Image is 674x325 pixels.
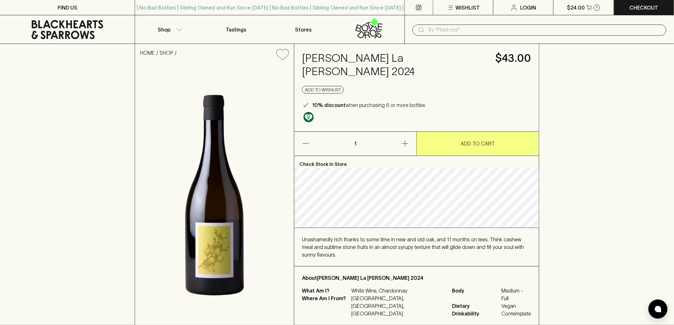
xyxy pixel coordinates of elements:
[455,4,480,11] p: Wishlist
[312,101,425,109] p: when purchasing 6 or more bottles
[351,294,445,317] p: [GEOGRAPHIC_DATA], [GEOGRAPHIC_DATA], [GEOGRAPHIC_DATA]
[302,274,531,282] p: About [PERSON_NAME] La [PERSON_NAME] 2024
[302,287,350,294] p: What Am I?
[348,132,363,156] p: 1
[160,50,173,56] a: SHOP
[203,15,270,44] a: Tastings
[452,287,500,302] span: Body
[655,306,661,312] img: bubble-icon
[274,46,291,63] button: Add to wishlist
[417,132,539,156] button: ADD TO CART
[312,102,346,108] b: 10% discount
[302,294,350,317] p: Where Am I From?
[226,26,246,33] p: Tastings
[596,6,598,9] p: 1
[294,156,539,168] p: Check Stock In Store
[502,302,531,310] span: Vegan
[140,50,155,56] a: HOME
[502,310,531,317] span: Contemplate
[567,4,585,11] p: $24.00
[302,86,344,94] button: Add to wishlist
[58,4,77,11] p: FIND US
[135,15,202,44] button: Shop
[496,52,531,65] h4: $43.00
[302,237,524,258] span: Unashamedly rich thanks to some time in new and old oak, and 11 months on lees. Think cashew meal...
[461,140,495,147] p: ADD TO CART
[295,26,312,33] p: Stores
[452,310,500,317] span: Drinkability
[630,4,658,11] p: Checkout
[520,4,536,11] p: Login
[502,287,531,302] span: Medium - Full
[135,65,294,325] img: 40731.png
[428,25,661,35] input: Try "Pinot noir"
[351,287,445,294] p: White Wine, Chardonnay
[270,15,337,44] a: Stores
[452,302,500,310] span: Dietary
[304,112,314,122] img: Vegan
[302,52,488,78] h4: [PERSON_NAME] La [PERSON_NAME] 2024
[302,110,315,124] a: Made without the use of any animal products.
[158,26,170,33] p: Shop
